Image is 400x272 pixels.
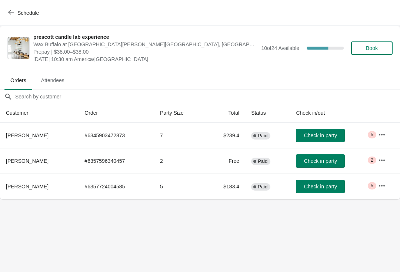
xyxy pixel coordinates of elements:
td: 2 [154,148,205,174]
span: [DATE] 10:30 am America/[GEOGRAPHIC_DATA] [33,56,257,63]
td: $183.4 [205,174,245,199]
span: Check in party [304,158,337,164]
span: [PERSON_NAME] [6,184,49,189]
td: $239.4 [205,123,245,148]
button: Book [351,41,393,55]
span: Wax Buffalo at [GEOGRAPHIC_DATA][PERSON_NAME][GEOGRAPHIC_DATA], [GEOGRAPHIC_DATA], [GEOGRAPHIC_DA... [33,41,257,48]
button: Schedule [4,6,45,20]
td: 7 [154,123,205,148]
span: Check in party [304,132,337,138]
span: Paid [258,133,267,139]
input: Search by customer [15,90,400,103]
td: Free [205,148,245,174]
th: Order [79,103,154,123]
button: Check in party [296,129,345,142]
span: 5 [371,183,373,189]
span: Paid [258,184,267,190]
span: Schedule [17,10,39,16]
span: Book [366,45,378,51]
th: Total [205,103,245,123]
td: # 6357596340457 [79,148,154,174]
span: Orders [4,74,32,87]
span: Attendees [35,74,70,87]
th: Status [245,103,290,123]
span: [PERSON_NAME] [6,158,49,164]
span: Paid [258,158,267,164]
th: Party Size [154,103,205,123]
span: 2 [371,157,373,163]
span: [PERSON_NAME] [6,132,49,138]
img: prescott candle lab experience [8,37,29,59]
span: 10 of 24 Available [261,45,299,51]
button: Check in party [296,180,345,193]
td: 5 [154,174,205,199]
span: Check in party [304,184,337,189]
span: Prepay | $38.00–$38.00 [33,48,257,56]
th: Check in/out [290,103,372,123]
button: Check in party [296,154,345,168]
td: # 6345903472873 [79,123,154,148]
span: prescott candle lab experience [33,33,257,41]
td: # 6357724004585 [79,174,154,199]
span: 5 [371,132,373,138]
